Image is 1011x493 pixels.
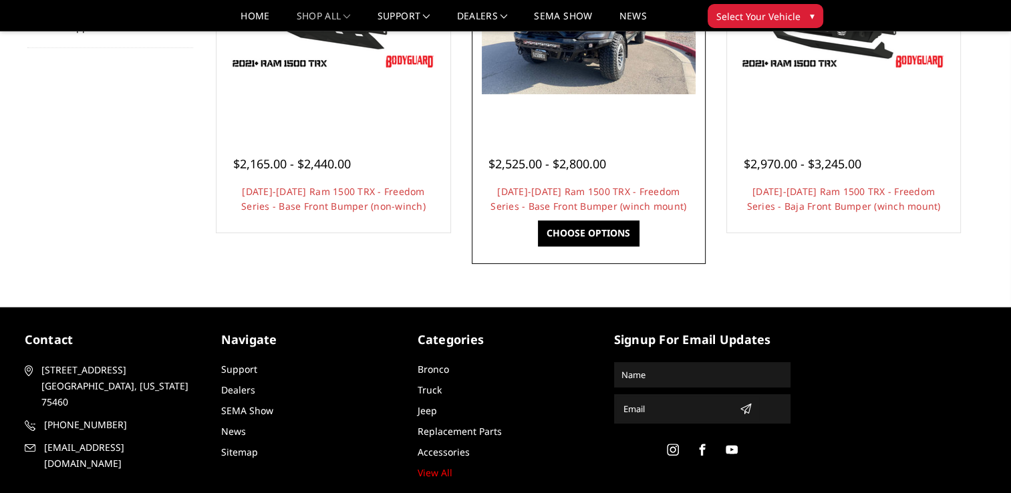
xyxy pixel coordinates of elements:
[418,466,452,479] a: View All
[618,398,734,420] input: Email
[418,331,594,349] h5: Categories
[418,383,442,396] a: Truck
[457,11,508,31] a: Dealers
[44,417,199,433] span: [PHONE_NUMBER]
[221,446,258,458] a: Sitemap
[44,440,199,472] span: [EMAIL_ADDRESS][DOMAIN_NAME]
[221,331,398,349] h5: Navigate
[221,425,246,438] a: News
[538,220,639,246] a: Choose Options
[490,185,686,212] a: [DATE]-[DATE] Ram 1500 TRX - Freedom Series - Base Front Bumper (winch mount)
[614,331,790,349] h5: signup for email updates
[241,11,269,31] a: Home
[744,156,861,172] span: $2,970.00 - $3,245.00
[716,9,801,23] span: Select Your Vehicle
[488,156,606,172] span: $2,525.00 - $2,800.00
[534,11,592,31] a: SEMA Show
[418,425,502,438] a: Replacement Parts
[221,383,255,396] a: Dealers
[221,363,257,375] a: Support
[810,9,815,23] span: ▾
[418,446,470,458] a: Accessories
[233,156,351,172] span: $2,165.00 - $2,440.00
[746,185,940,212] a: [DATE]-[DATE] Ram 1500 TRX - Freedom Series - Baja Front Bumper (winch mount)
[241,185,426,212] a: [DATE]-[DATE] Ram 1500 TRX - Freedom Series - Base Front Bumper (non-winch)
[619,11,646,31] a: News
[25,417,201,433] a: [PHONE_NUMBER]
[25,331,201,349] h5: contact
[297,11,351,31] a: shop all
[221,404,273,417] a: SEMA Show
[418,363,449,375] a: Bronco
[25,440,201,472] a: [EMAIL_ADDRESS][DOMAIN_NAME]
[418,404,437,417] a: Jeep
[378,11,430,31] a: Support
[708,4,823,28] button: Select Your Vehicle
[616,364,788,385] input: Name
[41,362,196,410] span: [STREET_ADDRESS] [GEOGRAPHIC_DATA], [US_STATE] 75460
